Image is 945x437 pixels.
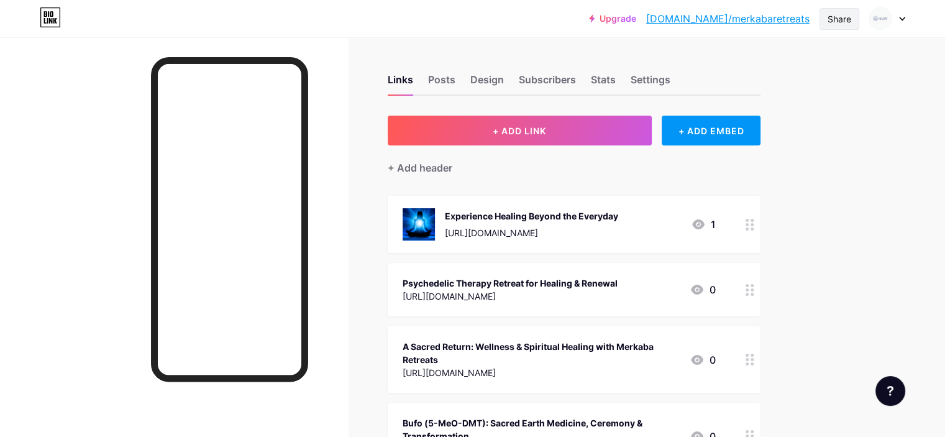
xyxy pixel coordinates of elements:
[589,14,636,24] a: Upgrade
[662,116,760,145] div: + ADD EMBED
[403,208,435,241] img: Experience Healing Beyond the Everyday
[493,126,546,136] span: + ADD LINK
[519,72,576,94] div: Subscribers
[388,116,652,145] button: + ADD LINK
[445,209,618,223] div: Experience Healing Beyond the Everyday
[428,72,455,94] div: Posts
[691,217,716,232] div: 1
[403,290,618,303] div: [URL][DOMAIN_NAME]
[403,366,680,379] div: [URL][DOMAIN_NAME]
[646,11,810,26] a: [DOMAIN_NAME]/merkabaretreats
[403,340,680,366] div: A Sacred Return: Wellness & Spiritual Healing with Merkaba Retreats
[591,72,616,94] div: Stats
[445,226,618,239] div: [URL][DOMAIN_NAME]
[690,282,716,297] div: 0
[388,72,413,94] div: Links
[403,277,618,290] div: Psychedelic Therapy Retreat for Healing & Renewal
[631,72,670,94] div: Settings
[690,352,716,367] div: 0
[470,72,504,94] div: Design
[388,160,452,175] div: + Add header
[869,7,892,30] img: merkabaretreats
[828,12,851,25] div: Share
